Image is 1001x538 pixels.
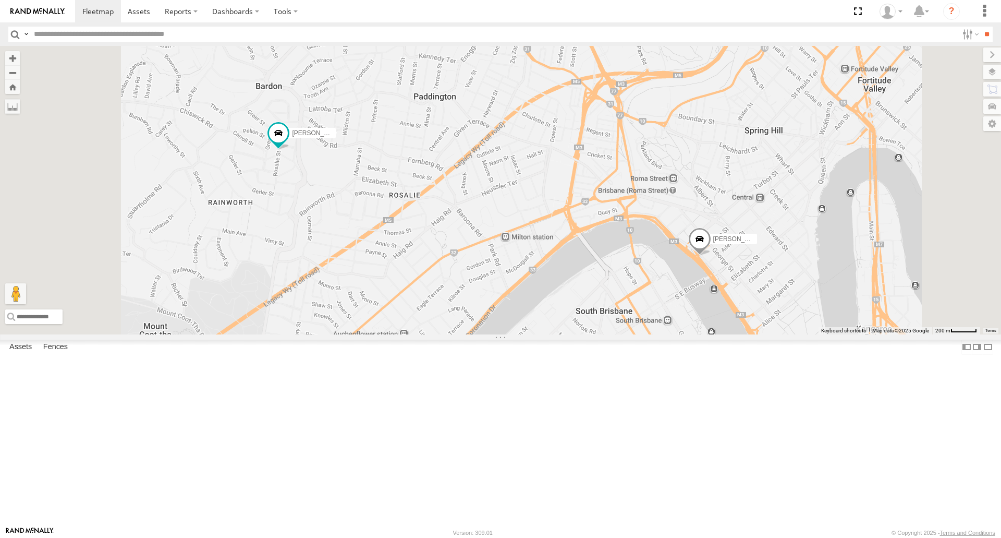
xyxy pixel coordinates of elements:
a: Visit our Website [6,528,54,538]
label: Map Settings [983,116,1001,131]
button: Zoom Home [5,80,20,94]
button: Zoom out [5,65,20,80]
button: Keyboard shortcuts [821,327,866,334]
label: Search Filter Options [958,27,981,42]
img: rand-logo.svg [10,8,65,15]
a: Terms and Conditions [940,530,995,536]
button: Map Scale: 200 m per 47 pixels [932,327,980,334]
label: Hide Summary Table [983,340,993,355]
label: Assets [4,340,37,355]
div: © Copyright 2025 - [892,530,995,536]
span: 200 m [935,328,950,333]
label: Search Query [22,27,30,42]
label: Dock Summary Table to the Right [972,340,982,355]
button: Zoom in [5,51,20,65]
span: [PERSON_NAME] - 347FB3 [713,236,792,243]
label: Measure [5,99,20,114]
div: Marco DiBenedetto [876,4,906,19]
label: Dock Summary Table to the Left [961,340,972,355]
button: Drag Pegman onto the map to open Street View [5,283,26,304]
span: [PERSON_NAME] - 571IW2 [292,130,371,137]
i: ? [943,3,960,20]
div: Version: 309.01 [453,530,493,536]
span: Map data ©2025 Google [872,328,929,333]
a: Terms (opens in new tab) [985,328,996,332]
label: Fences [38,340,73,355]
